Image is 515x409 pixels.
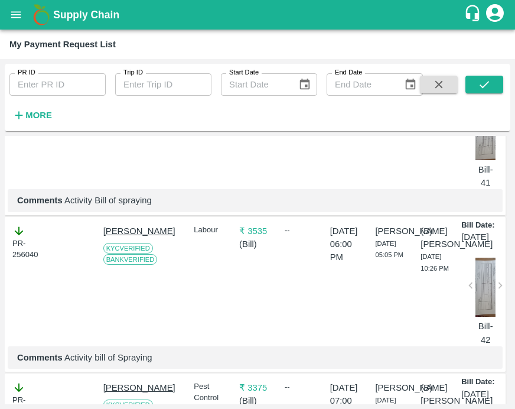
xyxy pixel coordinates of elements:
p: Activity bill of Spraying [17,351,493,364]
p: ₹ 3375 [239,381,276,394]
p: Bill-42 [475,320,496,346]
p: Bill Date: [461,376,494,388]
b: Comments [17,353,63,362]
div: customer-support [464,4,484,25]
p: Labour [194,225,230,236]
span: [DATE] 05:05 PM [376,240,404,259]
div: My Payment Request List [9,37,116,52]
a: Supply Chain [53,7,464,23]
label: Trip ID [123,68,143,77]
span: Bank Verified [103,254,158,265]
button: Choose date [294,73,316,96]
label: PR ID [18,68,35,77]
div: account of current user [484,2,506,27]
p: ( Bill ) [239,394,276,407]
button: Choose date [399,73,422,96]
button: open drawer [2,1,30,28]
p: [DATE] 06:00 PM [330,225,367,264]
input: Start Date [221,73,289,96]
p: Bill-41 [475,163,496,190]
label: Start Date [229,68,259,77]
div: PR-256040 [12,225,50,261]
p: (B) [PERSON_NAME] [421,225,457,251]
p: Pest Control [194,381,230,403]
input: End Date [327,73,395,96]
input: Enter Trip ID [115,73,211,96]
p: [PERSON_NAME] [103,381,140,394]
label: End Date [335,68,362,77]
p: [PERSON_NAME] [376,381,412,394]
p: (B) [PERSON_NAME] [421,381,457,408]
input: Enter PR ID [9,73,106,96]
p: ( Bill ) [239,238,276,251]
div: -- [285,225,321,236]
strong: More [25,111,52,120]
p: [PERSON_NAME] [376,225,412,238]
div: -- [285,381,321,393]
b: Supply Chain [53,9,119,21]
img: logo [30,3,53,27]
p: Bill Date: [461,220,494,231]
p: Activity Bill of spraying [17,194,493,207]
p: [PERSON_NAME] [103,225,140,238]
p: [DATE] [461,231,489,244]
p: [DATE] [461,388,489,401]
button: More [9,105,55,125]
p: ₹ 3535 [239,225,276,238]
b: Comments [17,196,63,205]
span: [DATE] 10:26 PM [421,253,449,272]
span: KYC Verified [103,243,153,254]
